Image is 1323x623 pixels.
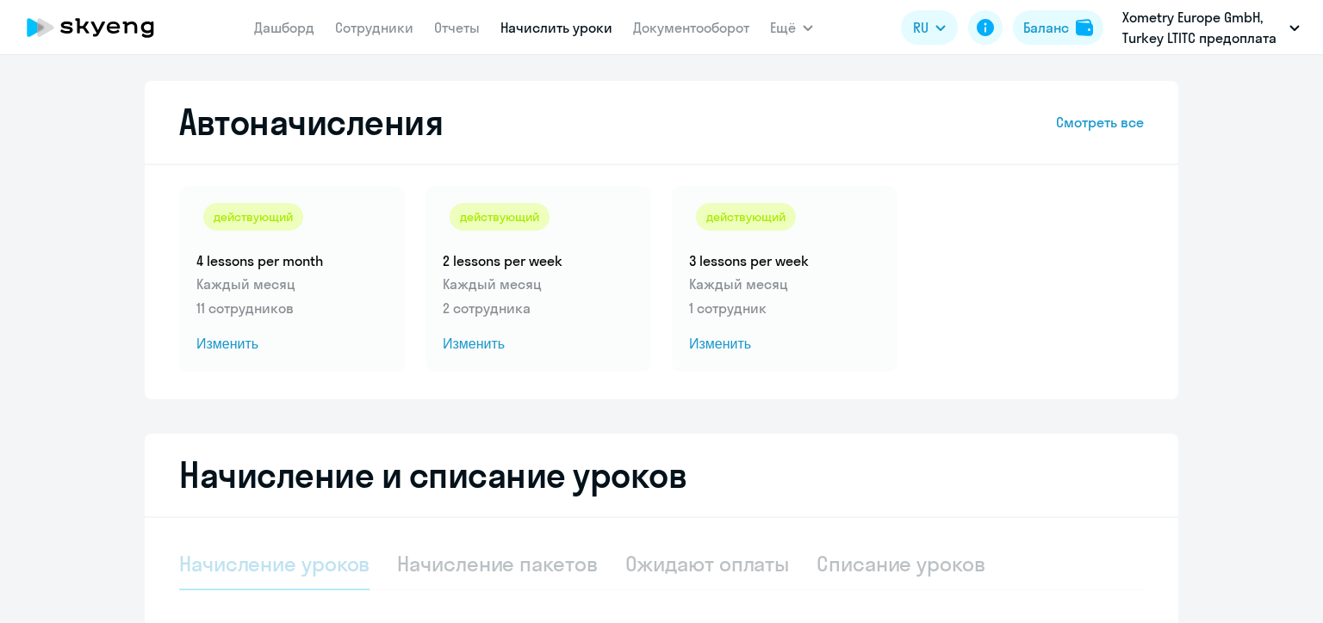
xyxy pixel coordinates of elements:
h5: 2 lessons per week [443,251,634,270]
h2: Начисление и списание уроков [179,454,1144,496]
span: RU [913,17,929,38]
p: Каждый месяц [443,274,634,294]
a: Начислить уроки [500,19,612,36]
span: Изменить [689,334,880,355]
button: Ещё [770,10,813,45]
a: Документооборот [633,19,749,36]
p: 1 сотрудник [689,298,880,318]
button: Xometry Europe GmbH, Turkey LTITC предоплата (временно) [1114,7,1308,48]
span: Ещё [770,17,796,38]
a: Смотреть все [1056,112,1144,133]
p: Xometry Europe GmbH, Turkey LTITC предоплата (временно) [1122,7,1283,48]
div: Баланс [1023,17,1069,38]
p: 11 сотрудников [196,298,388,318]
button: RU [901,10,958,45]
a: Отчеты [434,19,480,36]
a: Дашборд [254,19,314,36]
div: действующий [203,203,303,231]
a: Сотрудники [335,19,413,36]
h5: 3 lessons per week [689,251,880,270]
span: Изменить [196,334,388,355]
p: 2 сотрудника [443,298,634,318]
h2: Автоначисления [179,102,443,143]
span: Изменить [443,334,634,355]
button: Балансbalance [1013,10,1103,45]
h5: 4 lessons per month [196,251,388,270]
p: Каждый месяц [689,274,880,294]
img: balance [1076,19,1093,36]
p: Каждый месяц [196,274,388,294]
div: действующий [696,203,796,231]
div: действующий [450,203,550,231]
